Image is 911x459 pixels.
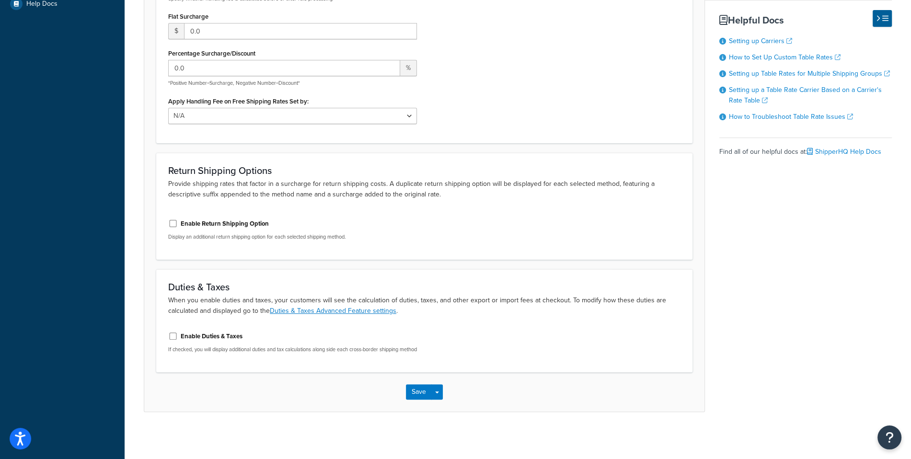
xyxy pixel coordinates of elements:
p: Provide shipping rates that factor in a surcharge for return shipping costs. A duplicate return s... [168,179,680,200]
label: Enable Duties & Taxes [181,332,242,341]
label: Enable Return Shipping Option [181,219,269,228]
label: Flat Surcharge [168,13,208,20]
label: Percentage Surcharge/Discount [168,50,255,57]
p: *Positive Number=Surcharge, Negative Number=Discount* [168,80,417,87]
h3: Helpful Docs [719,15,892,25]
p: If checked, you will display additional duties and tax calculations along side each cross-border ... [168,346,680,353]
a: Setting up Table Rates for Multiple Shipping Groups [729,69,890,79]
h3: Duties & Taxes [168,282,680,292]
p: When you enable duties and taxes, your customers will see the calculation of duties, taxes, and o... [168,295,680,316]
span: $ [168,23,184,39]
a: Setting up Carriers [729,36,792,46]
button: Save [406,384,432,400]
h3: Return Shipping Options [168,165,680,176]
a: Duties & Taxes Advanced Feature settings [270,306,396,316]
a: How to Troubleshoot Table Rate Issues [729,112,853,122]
a: Setting up a Table Rate Carrier Based on a Carrier's Rate Table [729,85,882,105]
div: Find all of our helpful docs at: [719,138,892,159]
label: Apply Handling Fee on Free Shipping Rates Set by: [168,98,309,105]
a: ShipperHQ Help Docs [807,147,881,157]
button: Hide Help Docs [873,10,892,27]
p: Display an additional return shipping option for each selected shipping method. [168,233,417,241]
a: How to Set Up Custom Table Rates [729,52,841,62]
button: Open Resource Center [877,425,901,449]
span: % [400,60,417,76]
